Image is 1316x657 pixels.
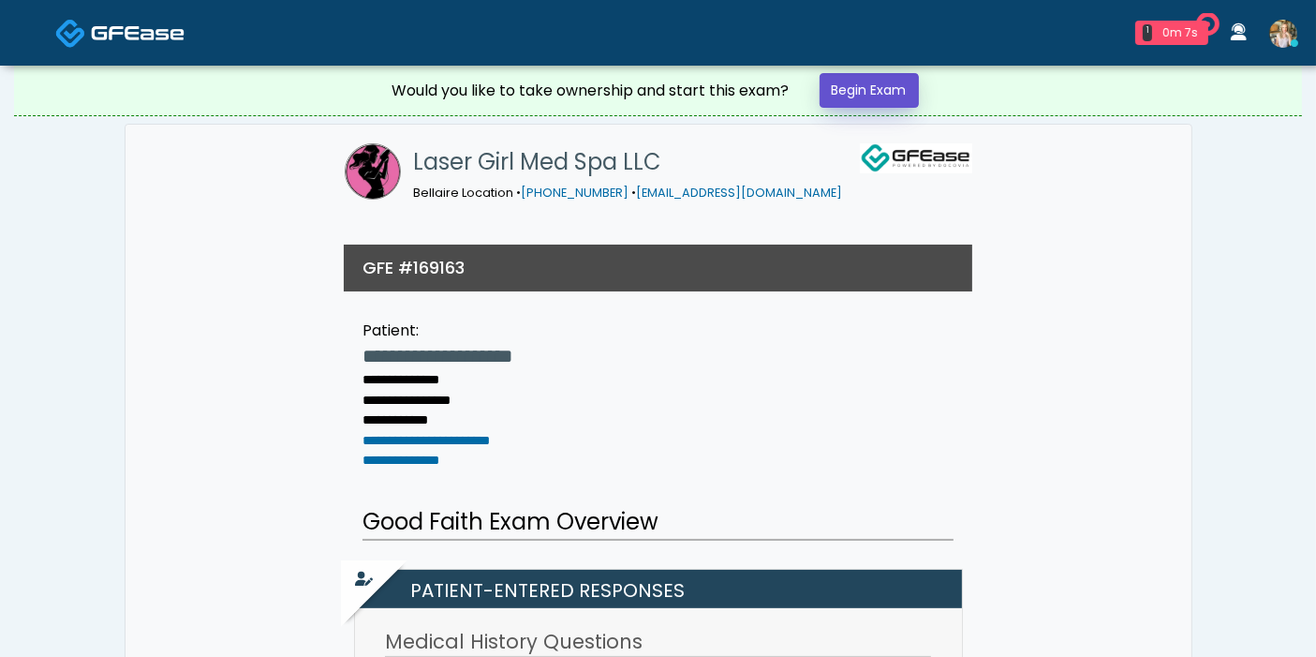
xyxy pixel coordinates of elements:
[820,73,919,108] a: Begin Exam
[414,185,843,201] small: Bellaire Location
[364,570,962,608] h2: Patient-entered Responses
[1124,13,1220,52] a: 1 0m 7s
[91,23,185,42] img: Docovia
[414,143,843,181] h1: Laser Girl Med Spa LLC
[522,185,629,201] a: [PHONE_NUMBER]
[392,80,790,102] div: Would you like to take ownership and start this exam?
[55,18,86,49] img: Docovia
[55,2,185,63] a: Docovia
[362,505,954,541] h2: Good Faith Exam Overview
[1143,24,1152,41] div: 1
[385,628,930,657] h3: Medical History Questions
[1269,20,1297,48] img: Cameron Ellis
[632,185,637,201] span: •
[345,143,401,200] img: Laser Girl Med Spa LLC
[517,185,522,201] span: •
[362,256,465,279] h3: GFE #169163
[860,143,972,173] img: GFEase Logo
[637,185,843,201] a: [EMAIL_ADDRESS][DOMAIN_NAME]
[362,320,587,342] div: Patient:
[1160,24,1201,41] div: 0m 7s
